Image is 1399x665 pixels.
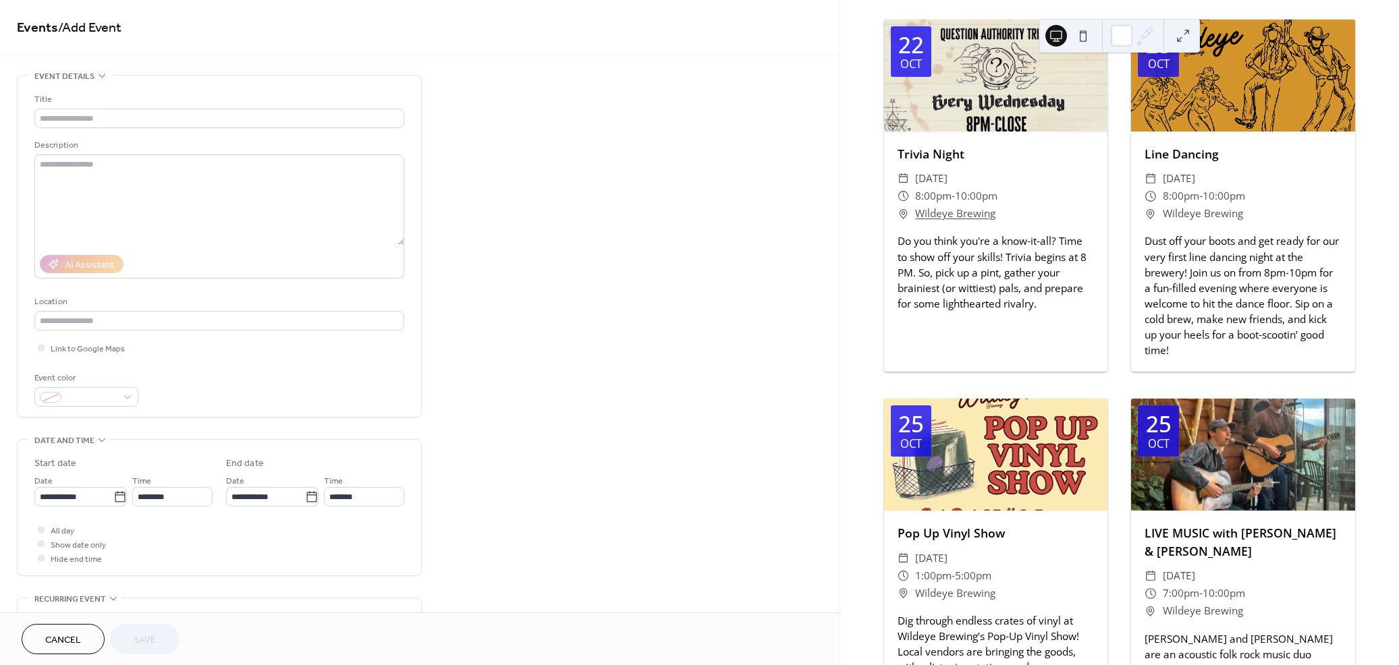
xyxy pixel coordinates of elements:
[51,552,102,567] span: Hide end time
[34,138,402,152] div: Description
[898,550,910,567] div: ​
[51,524,74,538] span: All day
[1163,170,1195,187] span: [DATE]
[900,438,922,450] div: Oct
[324,474,343,488] span: Time
[1163,567,1195,585] span: [DATE]
[34,457,76,471] div: Start date
[884,145,1108,163] div: Trivia Night
[915,170,948,187] span: [DATE]
[34,295,402,309] div: Location
[915,585,995,602] span: Wildeye Brewing
[898,187,910,205] div: ​
[898,585,910,602] div: ​
[1145,585,1157,602] div: ​
[1203,585,1245,602] span: 10:00pm
[51,538,106,552] span: Show date only
[1199,585,1203,602] span: -
[915,205,995,223] a: Wildeye Brewing
[1163,205,1243,223] span: Wildeye Brewing
[34,92,402,107] div: Title
[1131,233,1355,358] div: Dust off your boots and get ready for our very first line dancing night at the brewery! Join us o...
[51,342,125,356] span: Link to Google Maps
[1203,187,1245,205] span: 10:00pm
[955,187,997,205] span: 10:00pm
[898,567,910,585] div: ​
[952,567,955,585] span: -
[1131,524,1355,560] div: LIVE MUSIC with [PERSON_NAME] & [PERSON_NAME]
[34,474,53,488] span: Date
[132,474,151,488] span: Time
[1163,585,1199,602] span: 7:00pm
[34,69,94,84] span: Event details
[915,187,952,205] span: 8:00pm
[226,457,264,471] div: End date
[884,524,1108,542] div: Pop Up Vinyl Show
[45,633,81,647] span: Cancel
[34,434,94,448] span: Date and time
[1131,145,1355,163] div: Line Dancing
[58,15,121,41] span: / Add Event
[34,592,106,606] span: Recurring event
[1145,602,1157,620] div: ​
[915,550,948,567] span: [DATE]
[898,170,910,187] div: ​
[1145,567,1157,585] div: ​
[1146,34,1172,56] div: 23
[1163,187,1199,205] span: 8:00pm
[34,371,136,385] div: Event color
[17,15,58,41] a: Events
[884,233,1108,312] div: Do you think you're a know-it-all? Time to show off your skills! Trivia begins at 8 PM. So, pick ...
[1199,187,1203,205] span: -
[952,187,955,205] span: -
[898,413,924,435] div: 25
[955,567,991,585] span: 5:00pm
[1146,413,1172,435] div: 25
[1163,602,1243,620] span: Wildeye Brewing
[22,624,105,654] button: Cancel
[1145,170,1157,187] div: ​
[900,59,922,70] div: Oct
[898,34,924,56] div: 22
[226,474,244,488] span: Date
[1148,438,1170,450] div: Oct
[1145,205,1157,223] div: ​
[898,205,910,223] div: ​
[915,567,952,585] span: 1:00pm
[1145,187,1157,205] div: ​
[1148,59,1170,70] div: Oct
